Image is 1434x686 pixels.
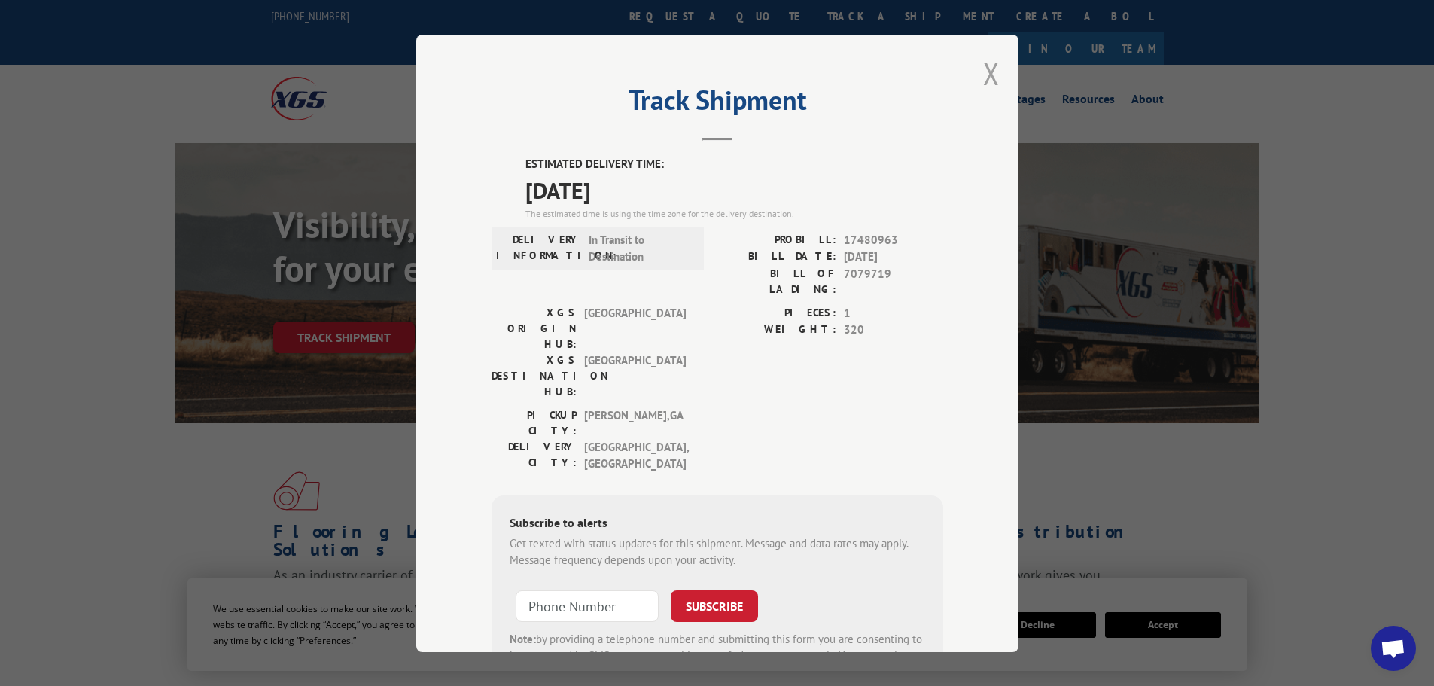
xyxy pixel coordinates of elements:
[717,248,836,266] label: BILL DATE:
[516,590,659,621] input: Phone Number
[492,90,943,118] h2: Track Shipment
[717,265,836,297] label: BILL OF LADING:
[671,590,758,621] button: SUBSCRIBE
[717,322,836,339] label: WEIGHT:
[492,438,577,472] label: DELIVERY CITY:
[525,206,943,220] div: The estimated time is using the time zone for the delivery destination.
[496,231,581,265] label: DELIVERY INFORMATION:
[510,513,925,535] div: Subscribe to alerts
[492,407,577,438] label: PICKUP CITY:
[844,304,943,322] span: 1
[584,304,686,352] span: [GEOGRAPHIC_DATA]
[844,322,943,339] span: 320
[492,304,577,352] label: XGS ORIGIN HUB:
[510,630,925,681] div: by providing a telephone number and submitting this form you are consenting to be contacted by SM...
[584,352,686,399] span: [GEOGRAPHIC_DATA]
[584,438,686,472] span: [GEOGRAPHIC_DATA] , [GEOGRAPHIC_DATA]
[717,304,836,322] label: PIECES:
[525,172,943,206] span: [DATE]
[717,231,836,248] label: PROBILL:
[844,231,943,248] span: 17480963
[589,231,690,265] span: In Transit to Destination
[525,156,943,173] label: ESTIMATED DELIVERY TIME:
[844,265,943,297] span: 7079719
[1371,626,1416,671] div: Open chat
[584,407,686,438] span: [PERSON_NAME] , GA
[844,248,943,266] span: [DATE]
[510,535,925,569] div: Get texted with status updates for this shipment. Message and data rates may apply. Message frequ...
[492,352,577,399] label: XGS DESTINATION HUB:
[983,53,1000,93] button: Close modal
[510,631,536,645] strong: Note:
